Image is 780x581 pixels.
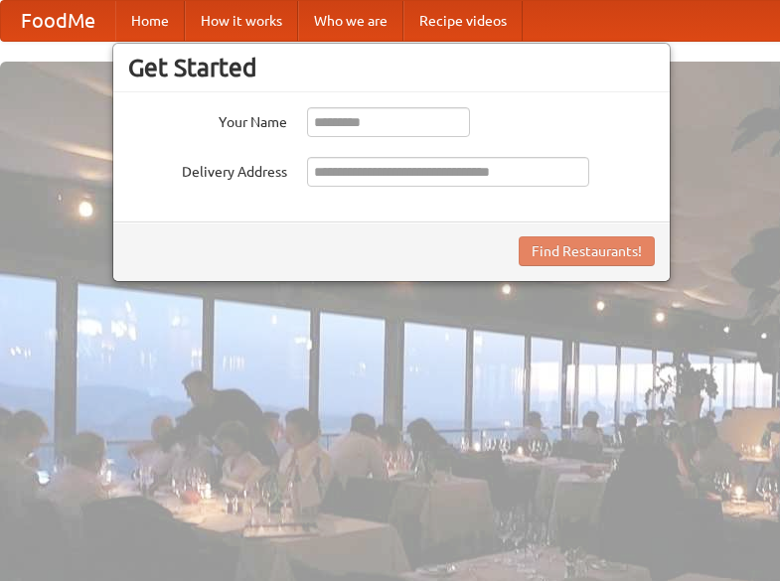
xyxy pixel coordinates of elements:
[298,1,403,41] a: Who we are
[1,1,115,41] a: FoodMe
[128,107,287,132] label: Your Name
[115,1,185,41] a: Home
[185,1,298,41] a: How it works
[403,1,523,41] a: Recipe videos
[128,157,287,182] label: Delivery Address
[519,236,655,266] button: Find Restaurants!
[128,53,655,82] h3: Get Started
